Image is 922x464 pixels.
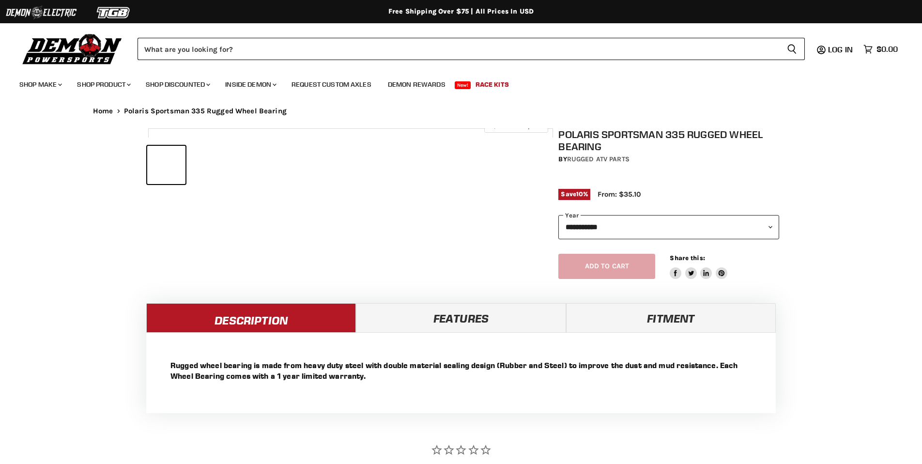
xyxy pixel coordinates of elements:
[598,190,641,199] span: From: $35.10
[5,3,77,22] img: Demon Electric Logo 2
[670,254,705,262] span: Share this:
[566,303,776,332] a: Fitment
[558,215,779,239] select: year
[12,71,895,94] ul: Main menu
[381,75,453,94] a: Demon Rewards
[19,31,125,66] img: Demon Powersports
[12,75,68,94] a: Shop Make
[489,122,543,129] span: Click to expand
[284,75,379,94] a: Request Custom Axles
[218,75,282,94] a: Inside Demon
[558,154,779,165] div: by
[93,107,113,115] a: Home
[567,155,630,163] a: Rugged ATV Parts
[170,360,752,381] p: Rugged wheel bearing is made from heavy duty steel with double material sealing design (Rubber an...
[77,3,150,22] img: TGB Logo 2
[74,107,848,115] nav: Breadcrumbs
[138,75,216,94] a: Shop Discounted
[468,75,516,94] a: Race Kits
[876,45,898,54] span: $0.00
[576,190,583,198] span: 10
[558,189,590,200] span: Save %
[670,254,727,279] aside: Share this:
[779,38,805,60] button: Search
[558,128,779,153] h1: Polaris Sportsman 335 Rugged Wheel Bearing
[147,146,185,184] button: Polaris Sportsman 335 Rugged Wheel Bearing thumbnail
[138,38,779,60] input: Search
[74,7,848,16] div: Free Shipping Over $75 | All Prices In USD
[356,303,566,332] a: Features
[859,42,903,56] a: $0.00
[455,81,471,89] span: New!
[138,38,805,60] form: Product
[828,45,853,54] span: Log in
[146,303,356,332] a: Description
[824,45,859,54] a: Log in
[124,107,287,115] span: Polaris Sportsman 335 Rugged Wheel Bearing
[70,75,137,94] a: Shop Product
